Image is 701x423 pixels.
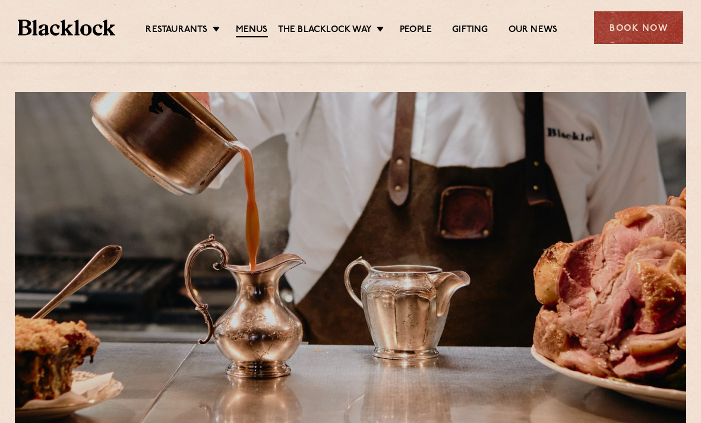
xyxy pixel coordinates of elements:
[18,20,115,36] img: BL_Textured_Logo-footer-cropped.svg
[146,24,207,36] a: Restaurants
[452,24,488,36] a: Gifting
[594,11,683,44] div: Book Now
[509,24,558,36] a: Our News
[400,24,432,36] a: People
[236,24,268,37] a: Menus
[278,24,372,36] a: The Blacklock Way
